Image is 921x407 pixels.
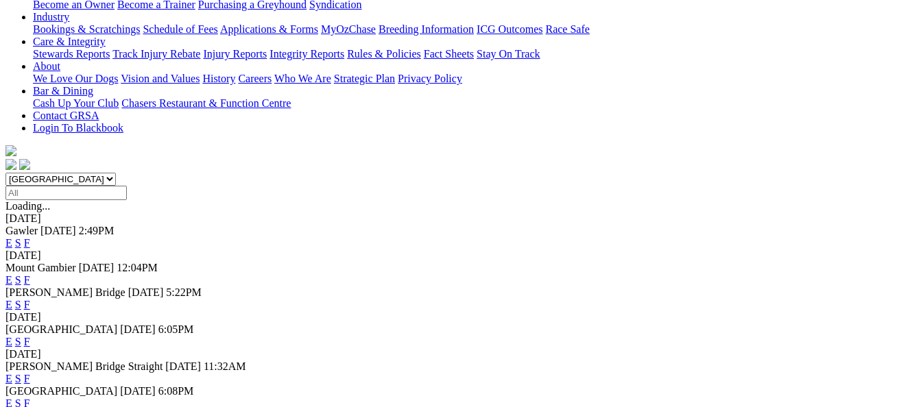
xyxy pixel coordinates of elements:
[33,11,69,23] a: Industry
[24,373,30,384] a: F
[238,73,272,84] a: Careers
[112,48,200,60] a: Track Injury Rebate
[202,73,235,84] a: History
[5,237,12,249] a: E
[5,212,916,225] div: [DATE]
[128,286,164,298] span: [DATE]
[143,23,217,35] a: Schedule of Fees
[5,186,127,200] input: Select date
[5,311,916,323] div: [DATE]
[15,274,21,286] a: S
[5,385,117,397] span: [GEOGRAPHIC_DATA]
[33,48,110,60] a: Stewards Reports
[5,200,50,212] span: Loading...
[117,262,158,273] span: 12:04PM
[158,323,194,335] span: 6:05PM
[477,48,540,60] a: Stay On Track
[33,36,106,47] a: Care & Integrity
[33,97,119,109] a: Cash Up Your Club
[158,385,194,397] span: 6:08PM
[33,110,99,121] a: Contact GRSA
[379,23,474,35] a: Breeding Information
[120,385,156,397] span: [DATE]
[40,225,76,236] span: [DATE]
[79,225,115,236] span: 2:49PM
[33,23,916,36] div: Industry
[5,145,16,156] img: logo-grsa-white.png
[5,159,16,170] img: facebook.svg
[33,23,140,35] a: Bookings & Scratchings
[545,23,589,35] a: Race Safe
[24,274,30,286] a: F
[321,23,376,35] a: MyOzChase
[204,360,246,372] span: 11:32AM
[5,348,916,360] div: [DATE]
[33,73,916,85] div: About
[5,373,12,384] a: E
[33,122,123,134] a: Login To Blackbook
[5,336,12,347] a: E
[274,73,331,84] a: Who We Are
[5,225,38,236] span: Gawler
[166,286,202,298] span: 5:22PM
[33,85,93,97] a: Bar & Dining
[203,48,267,60] a: Injury Reports
[33,60,60,72] a: About
[15,373,21,384] a: S
[424,48,474,60] a: Fact Sheets
[5,299,12,310] a: E
[24,336,30,347] a: F
[15,336,21,347] a: S
[15,237,21,249] a: S
[24,299,30,310] a: F
[15,299,21,310] a: S
[24,237,30,249] a: F
[5,360,163,372] span: [PERSON_NAME] Bridge Straight
[334,73,395,84] a: Strategic Plan
[5,274,12,286] a: E
[220,23,318,35] a: Applications & Forms
[270,48,344,60] a: Integrity Reports
[5,286,125,298] span: [PERSON_NAME] Bridge
[33,48,916,60] div: Care & Integrity
[19,159,30,170] img: twitter.svg
[398,73,462,84] a: Privacy Policy
[33,73,118,84] a: We Love Our Dogs
[347,48,421,60] a: Rules & Policies
[165,360,201,372] span: [DATE]
[477,23,542,35] a: ICG Outcomes
[5,323,117,335] span: [GEOGRAPHIC_DATA]
[5,262,76,273] span: Mount Gambier
[5,249,916,262] div: [DATE]
[33,97,916,110] div: Bar & Dining
[121,73,200,84] a: Vision and Values
[79,262,115,273] span: [DATE]
[121,97,291,109] a: Chasers Restaurant & Function Centre
[120,323,156,335] span: [DATE]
